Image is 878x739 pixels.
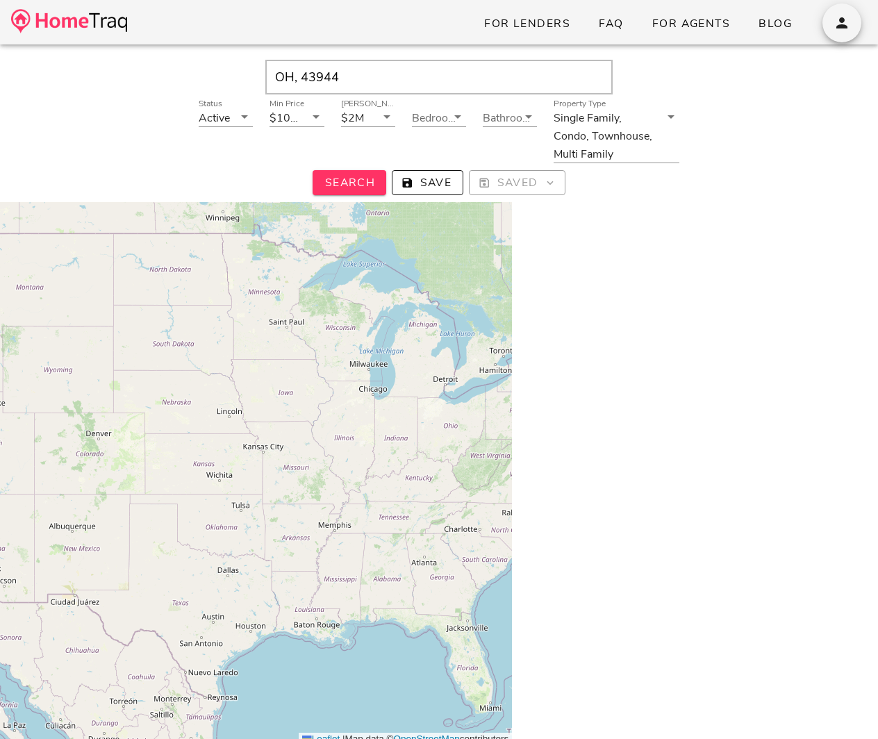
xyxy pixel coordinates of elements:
a: For Agents [640,11,741,36]
span: Blog [758,16,792,31]
input: Enter Your Address, Zipcode or City & State [265,60,613,94]
div: Bathrooms [483,108,537,126]
a: FAQ [587,11,635,36]
div: Multi Family [554,148,613,160]
div: Condo, [554,130,589,142]
label: Property Type [554,99,606,109]
button: Save [392,170,463,195]
span: FAQ [598,16,624,31]
div: [PERSON_NAME]$2M [341,108,395,126]
label: Min Price [270,99,304,109]
button: Saved [469,170,565,195]
div: StatusActive [199,108,253,126]
div: $2M [341,112,364,124]
label: Status [199,99,222,109]
span: Search [324,175,375,190]
div: Bedrooms [412,108,466,126]
div: Active [199,112,230,124]
div: Townhouse, [592,130,652,142]
iframe: Chat Widget [809,672,878,739]
div: Property TypeSingle Family,Condo,Townhouse,Multi Family [554,108,679,163]
button: Search [313,170,386,195]
label: [PERSON_NAME] [341,99,395,109]
img: desktop-logo.34a1112.png [11,9,127,33]
a: Blog [747,11,803,36]
div: Single Family, [554,112,622,124]
span: For Agents [652,16,730,31]
div: $100K [270,112,301,124]
span: Save [404,175,452,190]
span: Saved [481,175,553,190]
div: Min Price$100K [270,108,324,126]
span: For Lenders [483,16,570,31]
a: For Lenders [472,11,581,36]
